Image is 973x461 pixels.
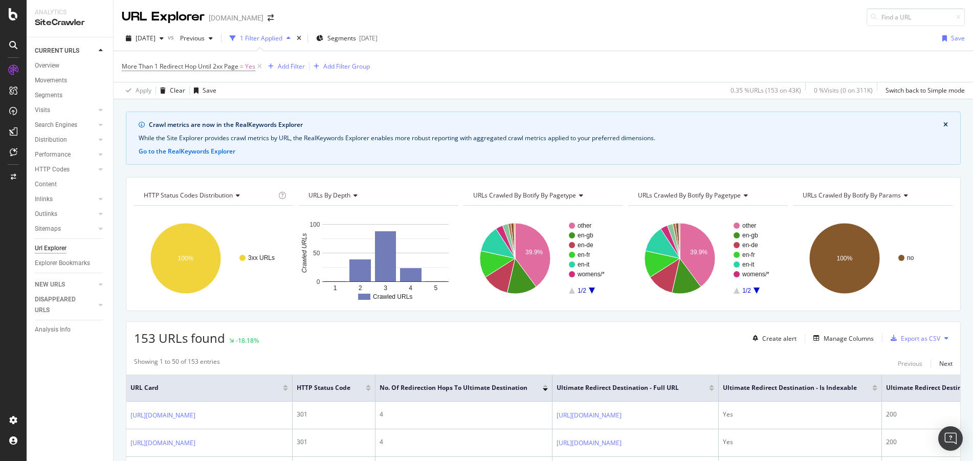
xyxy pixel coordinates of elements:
[837,255,853,262] text: 100%
[299,214,457,303] div: A chart.
[295,33,303,43] div: times
[742,242,758,249] text: en-de
[323,62,370,71] div: Add Filter Group
[176,34,205,42] span: Previous
[409,284,412,292] text: 4
[278,62,305,71] div: Add Filter
[209,13,263,23] div: [DOMAIN_NAME]
[636,187,779,204] h4: URLs Crawled By Botify By pagetype
[134,357,220,369] div: Showing 1 to 50 of 153 entries
[434,284,438,292] text: 5
[578,251,590,258] text: en-fr
[297,437,371,447] div: 301
[577,271,605,278] text: womens/*
[578,261,590,268] text: en-it
[898,359,922,368] div: Previous
[762,334,797,343] div: Create alert
[35,8,105,17] div: Analytics
[35,75,106,86] a: Movements
[134,214,292,303] svg: A chart.
[939,359,953,368] div: Next
[136,86,151,95] div: Apply
[35,60,106,71] a: Overview
[578,287,586,294] text: 1/2
[168,33,176,41] span: vs
[35,60,59,71] div: Overview
[297,383,350,392] span: HTTP Status Code
[803,191,901,200] span: URLs Crawled By Botify By params
[327,34,356,42] span: Segments
[742,222,756,229] text: other
[35,46,79,56] div: CURRENT URLS
[35,194,53,205] div: Inlinks
[35,224,61,234] div: Sitemaps
[742,271,769,278] text: womens/*
[628,214,786,303] svg: A chart.
[35,209,57,219] div: Outlinks
[35,179,106,190] a: Content
[35,279,65,290] div: NEW URLS
[951,34,965,42] div: Save
[578,242,593,249] text: en-de
[130,438,195,448] a: [URL][DOMAIN_NAME]
[176,30,217,47] button: Previous
[941,118,950,131] button: close banner
[723,383,857,392] span: Ultimate Redirect Destination - Is Indexable
[824,334,874,343] div: Manage Columns
[384,284,387,292] text: 3
[723,437,877,447] div: Yes
[473,191,576,200] span: URLs Crawled By Botify By pagetype
[301,233,308,273] text: Crawled URLs
[240,34,282,42] div: 1 Filter Applied
[742,232,758,239] text: en-gb
[178,255,194,262] text: 100%
[380,410,548,419] div: 4
[887,330,940,346] button: Export as CSV
[898,357,922,369] button: Previous
[35,149,71,160] div: Performance
[306,187,449,204] h4: URLs by Depth
[264,60,305,73] button: Add Filter
[471,187,614,204] h4: URLs Crawled By Botify By pagetype
[690,249,707,256] text: 39.9%
[35,294,96,316] a: DISAPPEARED URLS
[557,438,622,448] a: [URL][DOMAIN_NAME]
[373,293,412,300] text: Crawled URLs
[35,135,96,145] a: Distribution
[901,334,940,343] div: Export as CSV
[35,194,96,205] a: Inlinks
[731,86,801,95] div: 0.35 % URLs ( 153 on 43K )
[236,336,259,345] div: -18.18%
[35,135,67,145] div: Distribution
[557,410,622,421] a: [URL][DOMAIN_NAME]
[793,214,951,303] svg: A chart.
[122,8,205,26] div: URL Explorer
[35,120,96,130] a: Search Engines
[122,30,168,47] button: [DATE]
[463,214,622,303] svg: A chart.
[308,191,350,200] span: URLs by Depth
[248,254,275,261] text: 3xx URLs
[190,82,216,99] button: Save
[317,278,320,286] text: 0
[122,62,238,71] span: More Than 1 Redirect Hop Until 2xx Page
[801,187,943,204] h4: URLs Crawled By Botify By params
[35,46,96,56] a: CURRENT URLS
[359,284,362,292] text: 2
[814,86,873,95] div: 0 % Visits ( 0 on 311K )
[203,86,216,95] div: Save
[35,258,90,269] div: Explorer Bookmarks
[334,284,337,292] text: 1
[938,426,963,451] div: Open Intercom Messenger
[742,287,751,294] text: 1/2
[35,120,77,130] div: Search Engines
[578,222,591,229] text: other
[313,250,320,257] text: 50
[35,179,57,190] div: Content
[35,105,50,116] div: Visits
[35,149,96,160] a: Performance
[297,410,371,419] div: 301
